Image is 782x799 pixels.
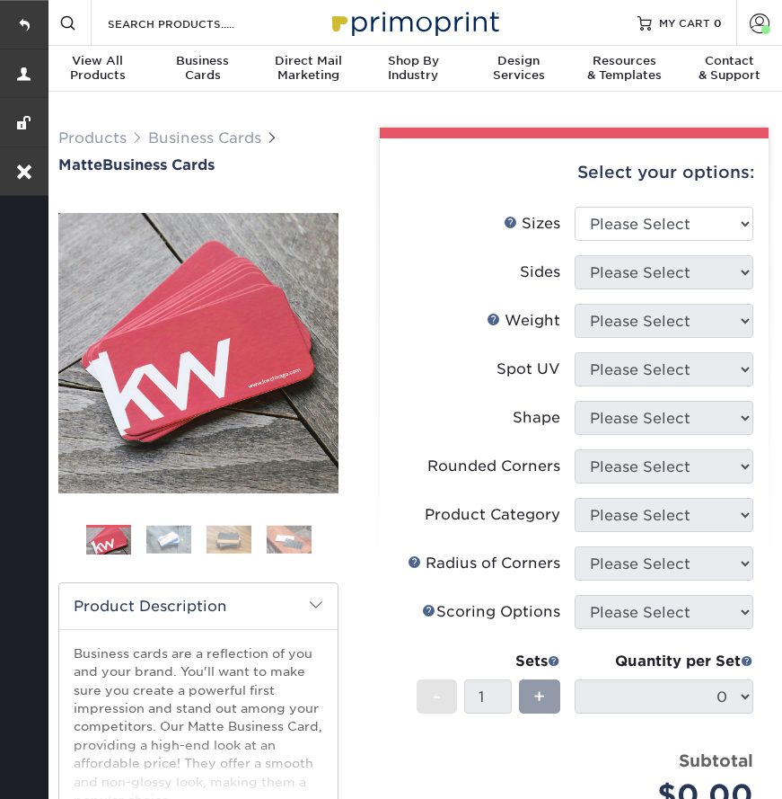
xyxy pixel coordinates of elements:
[256,46,361,93] a: Direct MailMarketing
[150,46,255,93] a: BusinessCards
[571,54,676,83] div: & Templates
[466,54,571,68] span: Design
[571,46,676,93] a: Resources& Templates
[58,156,338,173] h1: Business Cards
[59,583,338,629] h2: Product Description
[408,553,560,574] div: Radius of Corners
[575,651,753,672] div: Quantity per Set
[496,359,560,380] div: Spot UV
[417,651,560,672] div: Sets
[427,456,560,477] div: Rounded Corners
[267,526,312,554] img: Business Cards 04
[148,129,261,146] a: Business Cards
[533,683,545,710] span: +
[433,683,441,710] span: -
[206,526,251,554] img: Business Cards 03
[256,54,361,68] span: Direct Mail
[361,54,466,68] span: Shop By
[45,54,150,83] div: Products
[677,54,782,83] div: & Support
[466,46,571,93] a: DesignServices
[422,601,560,623] div: Scoring Options
[361,46,466,93] a: Shop ByIndustry
[58,129,127,146] a: Products
[714,16,722,29] span: 0
[86,519,131,564] img: Business Cards 01
[513,407,560,429] div: Shape
[58,156,338,173] a: MatteBusiness Cards
[677,54,782,68] span: Contact
[150,54,255,68] span: Business
[394,138,754,207] div: Select your options:
[256,54,361,83] div: Marketing
[677,46,782,93] a: Contact& Support
[487,310,560,332] div: Weight
[571,54,676,68] span: Resources
[659,15,710,31] span: MY CART
[520,262,560,283] div: Sides
[504,213,560,235] div: Sizes
[425,504,560,526] div: Product Category
[150,54,255,83] div: Cards
[45,54,150,68] span: View All
[45,46,150,93] a: View AllProducts
[466,54,571,83] div: Services
[58,156,102,173] span: Matte
[58,213,338,493] img: Matte 01
[106,13,281,34] input: SEARCH PRODUCTS.....
[361,54,466,83] div: Industry
[679,750,753,770] strong: Subtotal
[146,526,191,554] img: Business Cards 02
[324,3,504,41] img: Primoprint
